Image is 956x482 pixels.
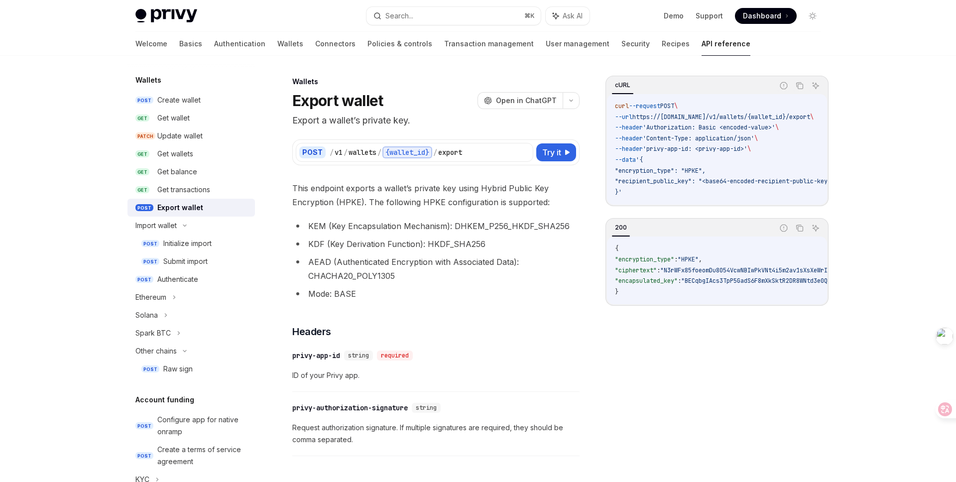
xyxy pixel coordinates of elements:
span: : [674,255,678,263]
a: POSTCreate a terms of service agreement [127,441,255,471]
div: export [438,147,462,157]
span: Headers [292,325,331,339]
span: '{ [636,156,643,164]
div: privy-app-id [292,351,340,361]
div: v1 [335,147,343,157]
span: "recipient_public_key": "<base64-encoded-recipient-public-key>" [615,177,835,185]
button: Copy the contents from the code block [793,222,806,235]
a: POSTSubmit import [127,252,255,270]
div: Get balance [157,166,197,178]
p: Export a wallet’s private key. [292,114,580,127]
div: POST [299,146,326,158]
span: GET [135,150,149,158]
a: Dashboard [735,8,797,24]
div: Submit import [163,255,208,267]
a: User management [546,32,609,56]
span: Dashboard [743,11,781,21]
span: Request authorization signature. If multiple signatures are required, they should be comma separa... [292,422,580,446]
span: 'privy-app-id: <privy-app-id>' [643,145,747,153]
a: Support [696,11,723,21]
a: Recipes [662,32,690,56]
h5: Wallets [135,74,161,86]
a: API reference [702,32,750,56]
span: "ciphertext" [615,266,657,274]
a: Connectors [315,32,356,56]
a: Policies & controls [367,32,432,56]
a: Transaction management [444,32,534,56]
span: --request [629,102,660,110]
span: GET [135,186,149,194]
span: POST [135,204,153,212]
span: PATCH [135,132,155,140]
span: GET [135,168,149,176]
span: ID of your Privy app. [292,369,580,381]
div: wallets [349,147,376,157]
span: \ [810,113,814,121]
span: POST [135,422,153,430]
div: privy-authorization-signature [292,403,408,413]
span: } [615,288,618,296]
button: Report incorrect code [777,222,790,235]
button: Try it [536,143,576,161]
button: Report incorrect code [777,79,790,92]
a: POSTRaw sign [127,360,255,378]
a: Basics [179,32,202,56]
span: Ask AI [563,11,583,21]
span: string [348,352,369,360]
div: Create wallet [157,94,201,106]
button: Ask AI [546,7,590,25]
span: --header [615,123,643,131]
a: PATCHUpdate wallet [127,127,255,145]
div: Other chains [135,345,177,357]
div: Get wallets [157,148,193,160]
div: Export wallet [157,202,203,214]
a: POSTAuthenticate [127,270,255,288]
span: POST [135,276,153,283]
li: Mode: BASE [292,287,580,301]
span: https://[DOMAIN_NAME]/v1/wallets/{wallet_id}/export [632,113,810,121]
div: / [344,147,348,157]
button: Search...⌘K [366,7,541,25]
a: Welcome [135,32,167,56]
span: "encapsulated_key" [615,277,678,285]
div: Update wallet [157,130,203,142]
div: Import wallet [135,220,177,232]
span: Try it [542,146,561,158]
a: POSTCreate wallet [127,91,255,109]
span: POST [135,452,153,460]
span: This endpoint exports a wallet’s private key using Hybrid Public Key Encryption (HPKE). The follo... [292,181,580,209]
span: "N3rWFx85foeomDu8054VcwNBIwPkVNt4i5m2av1sXsXeWrIicVGwutFist12MmnI" [660,266,890,274]
a: Security [621,32,650,56]
div: / [433,147,437,157]
a: POSTInitialize import [127,235,255,252]
span: }' [615,188,622,196]
div: Configure app for native onramp [157,414,249,438]
div: Get wallet [157,112,190,124]
span: Open in ChatGPT [496,96,557,106]
span: : [678,277,681,285]
button: Open in ChatGPT [478,92,563,109]
a: POSTExport wallet [127,199,255,217]
button: Ask AI [809,79,822,92]
button: Toggle dark mode [805,8,821,24]
a: GETGet balance [127,163,255,181]
div: 200 [612,222,630,234]
span: "encryption_type" [615,255,674,263]
span: \ [754,134,758,142]
span: POST [141,365,159,373]
span: string [416,404,437,412]
button: Copy the contents from the code block [793,79,806,92]
li: KDF (Key Derivation Function): HKDF_SHA256 [292,237,580,251]
div: {wallet_id} [382,146,432,158]
span: --header [615,145,643,153]
span: curl [615,102,629,110]
span: \ [747,145,751,153]
span: 'Authorization: Basic <encoded-value>' [643,123,775,131]
div: Ethereum [135,291,166,303]
div: Initialize import [163,238,212,249]
span: POST [141,258,159,265]
button: Ask AI [809,222,822,235]
span: 'Content-Type: application/json' [643,134,754,142]
a: GETGet wallet [127,109,255,127]
span: ⌘ K [524,12,535,20]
